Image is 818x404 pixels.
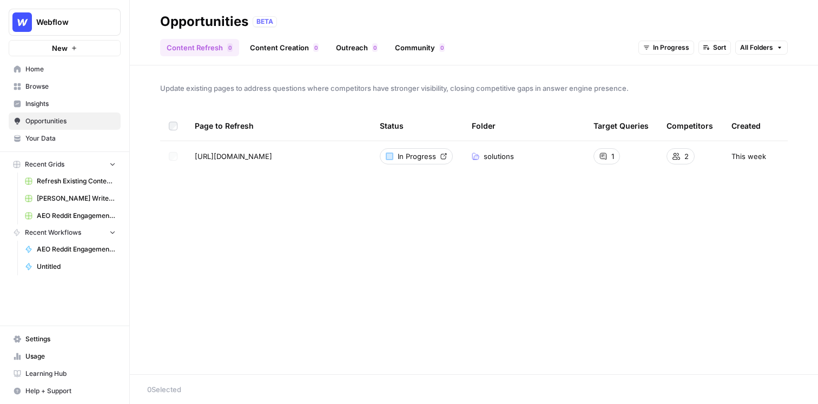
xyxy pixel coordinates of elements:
[9,9,121,36] button: Workspace: Webflow
[20,173,121,190] a: Refresh Existing Content - Dakota - Demo
[9,40,121,56] button: New
[740,43,773,52] span: All Folders
[9,61,121,78] a: Home
[25,352,116,361] span: Usage
[20,190,121,207] a: [PERSON_NAME] Write Informational Article
[25,64,116,74] span: Home
[329,39,384,56] a: Outreach0
[20,207,121,224] a: AEO Reddit Engagement (5)
[37,211,116,221] span: AEO Reddit Engagement (5)
[372,43,378,52] div: 0
[9,224,121,241] button: Recent Workflows
[9,348,121,365] a: Usage
[37,262,116,271] span: Untitled
[373,43,377,52] span: 0
[9,330,121,348] a: Settings
[147,384,801,395] div: 0 Selected
[195,111,362,141] div: Page to Refresh
[12,12,32,32] img: Webflow Logo
[36,17,102,28] span: Webflow
[227,43,233,52] div: 0
[611,151,614,162] span: 1
[398,151,436,162] span: In Progress
[388,39,451,56] a: Community0
[9,130,121,147] a: Your Data
[593,111,649,141] div: Target Queries
[731,151,766,162] span: This week
[25,82,116,91] span: Browse
[9,365,121,382] a: Learning Hub
[314,43,318,52] span: 0
[160,13,248,30] div: Opportunities
[380,111,404,141] div: Status
[667,111,713,141] div: Competitors
[25,369,116,379] span: Learning Hub
[160,39,239,56] a: Content Refresh0
[25,99,116,109] span: Insights
[9,382,121,400] button: Help + Support
[9,95,121,112] a: Insights
[52,43,68,54] span: New
[713,43,726,52] span: Sort
[228,43,232,52] span: 0
[698,41,731,55] button: Sort
[37,194,116,203] span: [PERSON_NAME] Write Informational Article
[472,111,496,141] div: Folder
[313,43,319,52] div: 0
[684,151,689,162] span: 2
[25,116,116,126] span: Opportunities
[731,111,761,141] div: Created
[653,43,689,52] span: In Progress
[20,241,121,258] a: AEO Reddit Engagement - Fork
[25,160,64,169] span: Recent Grids
[484,151,514,162] span: solutions
[440,43,444,52] span: 0
[25,334,116,344] span: Settings
[638,41,694,55] button: In Progress
[195,151,272,162] span: [URL][DOMAIN_NAME]
[160,83,788,94] span: Update existing pages to address questions where competitors have stronger visibility, closing co...
[37,244,116,254] span: AEO Reddit Engagement - Fork
[735,41,788,55] button: All Folders
[25,134,116,143] span: Your Data
[20,258,121,275] a: Untitled
[25,228,81,237] span: Recent Workflows
[253,16,277,27] div: BETA
[9,112,121,130] a: Opportunities
[243,39,325,56] a: Content Creation0
[9,78,121,95] a: Browse
[9,156,121,173] button: Recent Grids
[439,43,445,52] div: 0
[25,386,116,396] span: Help + Support
[380,148,453,164] a: In Progress
[37,176,116,186] span: Refresh Existing Content - Dakota - Demo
